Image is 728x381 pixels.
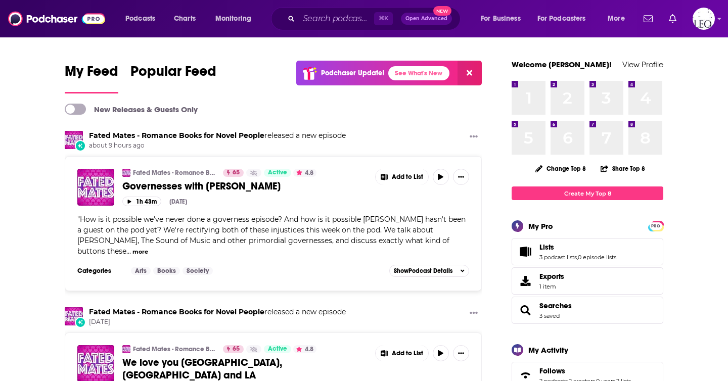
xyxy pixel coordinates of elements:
[512,60,612,69] a: Welcome [PERSON_NAME]!
[453,169,469,185] button: Show More Button
[539,254,577,261] a: 3 podcast lists
[75,140,86,151] div: New Episode
[122,180,368,193] a: Governesses with [PERSON_NAME]
[601,11,638,27] button: open menu
[528,221,553,231] div: My Pro
[215,12,251,26] span: Monitoring
[126,247,131,256] span: ...
[268,344,287,354] span: Active
[453,345,469,361] button: Show More Button
[608,12,625,26] span: More
[466,131,482,144] button: Show More Button
[233,168,240,178] span: 65
[539,243,616,252] a: Lists
[130,63,216,86] span: Popular Feed
[65,63,118,93] a: My Feed
[515,245,535,259] a: Lists
[8,9,105,28] img: Podchaser - Follow, Share and Rate Podcasts
[293,169,316,177] button: 4.8
[122,180,281,193] span: Governesses with [PERSON_NAME]
[65,104,198,115] a: New Releases & Guests Only
[89,307,346,317] h3: released a new episode
[531,11,601,27] button: open menu
[665,10,680,27] a: Show notifications dropdown
[433,6,451,16] span: New
[77,215,466,256] span: "
[481,12,521,26] span: For Business
[405,16,447,21] span: Open Advanced
[281,7,470,30] div: Search podcasts, credits, & more...
[693,8,715,30] img: User Profile
[130,63,216,93] a: Popular Feed
[539,366,565,375] span: Follows
[539,243,554,252] span: Lists
[512,297,663,324] span: Searches
[392,173,423,181] span: Add to List
[122,169,130,177] img: Fated Mates - Romance Books for Novel People
[374,12,393,25] span: ⌘ K
[578,254,616,261] a: 0 episode lists
[122,197,161,206] button: 1h 43m
[75,317,86,328] div: New Episode
[600,159,646,178] button: Share Top 8
[515,274,535,288] span: Exports
[539,272,564,281] span: Exports
[512,238,663,265] span: Lists
[539,312,560,319] a: 3 saved
[650,222,662,229] a: PRO
[376,345,428,361] button: Show More Button
[474,11,533,27] button: open menu
[529,162,592,175] button: Change Top 8
[539,301,572,310] a: Searches
[77,169,114,206] img: Governesses with Louisa Darling
[539,283,564,290] span: 1 item
[264,169,291,177] a: Active
[622,60,663,69] a: View Profile
[132,248,148,256] button: more
[89,307,264,316] a: Fated Mates - Romance Books for Novel People
[388,66,449,80] a: See What's New
[122,345,130,353] img: Fated Mates - Romance Books for Novel People
[223,169,244,177] a: 65
[264,345,291,353] a: Active
[466,307,482,320] button: Show More Button
[133,169,216,177] a: Fated Mates - Romance Books for Novel People
[376,169,428,185] button: Show More Button
[169,198,187,205] div: [DATE]
[394,267,452,274] span: Show Podcast Details
[131,267,151,275] a: Arts
[118,11,168,27] button: open menu
[89,131,346,140] h3: released a new episode
[133,345,216,353] a: Fated Mates - Romance Books for Novel People
[321,69,384,77] p: Podchaser Update!
[153,267,180,275] a: Books
[77,267,123,275] h3: Categories
[89,131,264,140] a: Fated Mates - Romance Books for Novel People
[389,265,469,277] button: ShowPodcast Details
[174,12,196,26] span: Charts
[65,131,83,149] img: Fated Mates - Romance Books for Novel People
[392,350,423,357] span: Add to List
[65,307,83,325] img: Fated Mates - Romance Books for Novel People
[89,141,346,150] span: about 9 hours ago
[539,366,631,375] a: Follows
[537,12,586,26] span: For Podcasters
[512,267,663,295] a: Exports
[89,318,346,326] span: [DATE]
[208,11,264,27] button: open menu
[268,168,287,178] span: Active
[401,13,452,25] button: Open AdvancedNew
[640,10,657,27] a: Show notifications dropdown
[167,11,202,27] a: Charts
[577,254,578,261] span: ,
[77,215,466,256] span: How is it possible we've never done a governess episode? And how is it possible [PERSON_NAME] has...
[512,186,663,200] a: Create My Top 8
[223,345,244,353] a: 65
